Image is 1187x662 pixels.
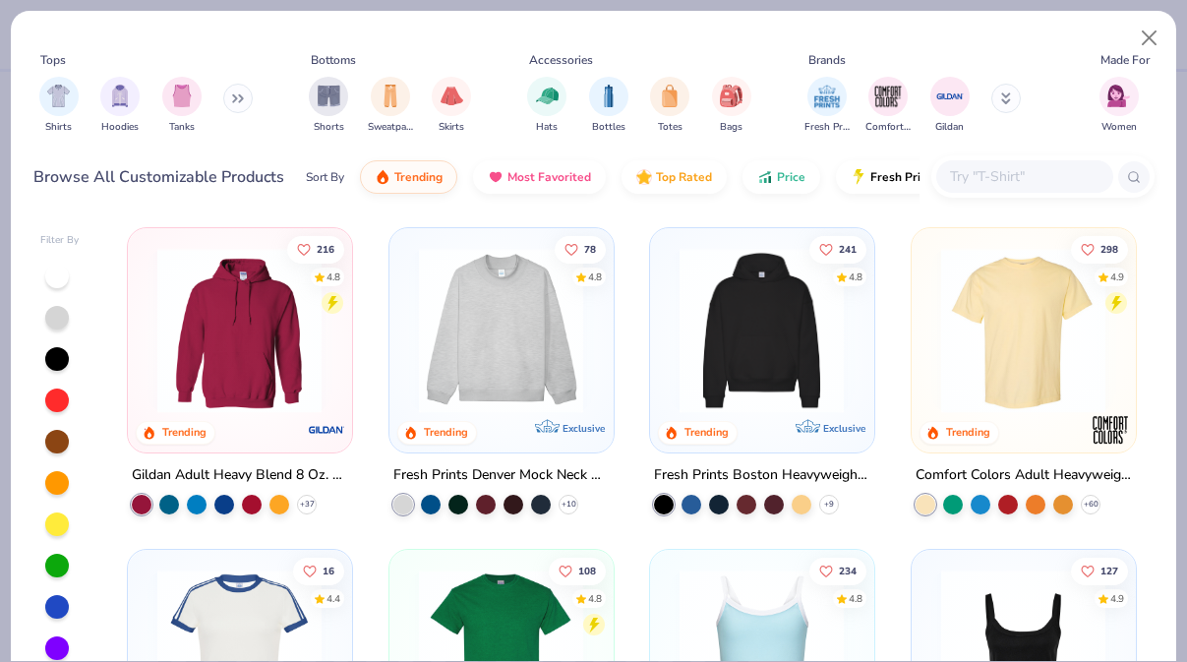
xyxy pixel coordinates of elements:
[589,77,628,135] div: filter for Bottles
[326,270,340,284] div: 4.8
[317,244,334,254] span: 216
[380,85,401,107] img: Sweatpants Image
[804,77,850,135] button: filter button
[555,235,606,263] button: Like
[712,77,751,135] button: filter button
[439,120,464,135] span: Skirts
[823,421,865,434] span: Exclusive
[561,498,575,510] span: + 10
[375,169,390,185] img: trending.gif
[865,77,911,135] button: filter button
[393,462,610,487] div: Fresh Prints Denver Mock Neck Heavyweight Sweatshirt
[650,77,689,135] div: filter for Totes
[549,557,606,584] button: Like
[39,77,79,135] button: filter button
[39,77,79,135] div: filter for Shirts
[1083,498,1098,510] span: + 60
[300,498,315,510] span: + 37
[360,160,457,194] button: Trending
[432,77,471,135] button: filter button
[47,85,70,107] img: Shirts Image
[916,462,1132,487] div: Comfort Colors Adult Heavyweight T-Shirt
[309,77,348,135] button: filter button
[809,235,866,263] button: Like
[804,120,850,135] span: Fresh Prints
[562,421,604,434] span: Exclusive
[293,557,344,584] button: Like
[527,77,566,135] button: filter button
[930,77,970,135] button: filter button
[1090,409,1129,449] img: Comfort Colors logo
[659,85,681,107] img: Totes Image
[45,120,72,135] span: Shirts
[849,270,862,284] div: 4.8
[578,566,596,575] span: 108
[394,169,443,185] span: Trending
[777,169,805,185] span: Price
[865,77,911,135] div: filter for Comfort Colors
[720,85,742,107] img: Bags Image
[171,85,193,107] img: Tanks Image
[323,566,334,575] span: 16
[870,169,972,185] span: Fresh Prints Flash
[318,85,340,107] img: Shorts Image
[1100,566,1118,575] span: 127
[507,169,591,185] span: Most Favorited
[712,77,751,135] div: filter for Bags
[931,248,1115,413] img: 029b8af0-80e6-406f-9fdc-fdf898547912
[1071,235,1128,263] button: Like
[1101,120,1137,135] span: Women
[100,77,140,135] div: filter for Hoodies
[536,120,558,135] span: Hats
[101,120,139,135] span: Hoodies
[935,82,965,111] img: Gildan Image
[636,169,652,185] img: TopRated.gif
[40,233,80,248] div: Filter By
[948,165,1099,188] input: Try "T-Shirt"
[839,244,857,254] span: 241
[309,77,348,135] div: filter for Shorts
[314,120,344,135] span: Shorts
[809,557,866,584] button: Like
[326,591,340,606] div: 4.4
[306,168,344,186] div: Sort By
[109,85,131,107] img: Hoodies Image
[432,77,471,135] div: filter for Skirts
[1100,244,1118,254] span: 298
[148,248,331,413] img: 01756b78-01f6-4cc6-8d8a-3c30c1a0c8ac
[742,160,820,194] button: Price
[935,120,964,135] span: Gildan
[588,591,602,606] div: 4.8
[1110,591,1124,606] div: 4.9
[588,270,602,284] div: 4.8
[622,160,727,194] button: Top Rated
[409,248,593,413] img: f5d85501-0dbb-4ee4-b115-c08fa3845d83
[162,77,202,135] button: filter button
[536,85,559,107] img: Hats Image
[656,169,712,185] span: Top Rated
[368,77,413,135] div: filter for Sweatpants
[593,248,777,413] img: a90f7c54-8796-4cb2-9d6e-4e9644cfe0fe
[839,566,857,575] span: 234
[720,120,742,135] span: Bags
[658,120,683,135] span: Totes
[311,51,356,69] div: Bottoms
[584,244,596,254] span: 78
[808,51,846,69] div: Brands
[473,160,606,194] button: Most Favorited
[529,51,593,69] div: Accessories
[1099,77,1139,135] div: filter for Women
[865,120,911,135] span: Comfort Colors
[1107,85,1130,107] img: Women Image
[836,160,1063,194] button: Fresh Prints Flash
[527,77,566,135] div: filter for Hats
[824,498,834,510] span: + 9
[930,77,970,135] div: filter for Gildan
[287,235,344,263] button: Like
[368,120,413,135] span: Sweatpants
[307,409,346,449] img: Gildan logo
[654,462,870,487] div: Fresh Prints Boston Heavyweight Hoodie
[488,169,504,185] img: most_fav.gif
[589,77,628,135] button: filter button
[368,77,413,135] button: filter button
